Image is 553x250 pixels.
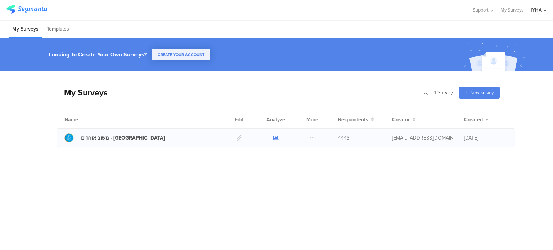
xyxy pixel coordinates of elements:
div: משוב אורחים - בית שאן [81,134,165,142]
div: ofir@iyha.org.il [392,134,453,142]
li: My Surveys [9,21,42,38]
img: create_account_image.svg [455,40,530,73]
span: Support [473,6,489,13]
div: IYHA [531,6,542,13]
li: Templates [44,21,72,38]
span: 4443 [338,134,350,142]
button: CREATE YOUR ACCOUNT [152,49,210,60]
span: Created [464,116,483,123]
span: CREATE YOUR ACCOUNT [158,52,204,58]
div: Edit [231,110,247,128]
div: Analyze [265,110,287,128]
button: Respondents [338,116,374,123]
span: Creator [392,116,410,123]
div: My Surveys [57,86,108,99]
div: Name [64,116,108,123]
span: 1 Survey [434,89,453,96]
div: More [305,110,320,128]
button: Creator [392,116,415,123]
img: segmanta logo [6,5,47,14]
div: [DATE] [464,134,507,142]
span: | [430,89,433,96]
span: Respondents [338,116,368,123]
button: Created [464,116,489,123]
span: New survey [470,89,494,96]
a: משוב אורחים - [GEOGRAPHIC_DATA] [64,133,165,142]
div: Looking To Create Your Own Surveys? [49,50,147,59]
